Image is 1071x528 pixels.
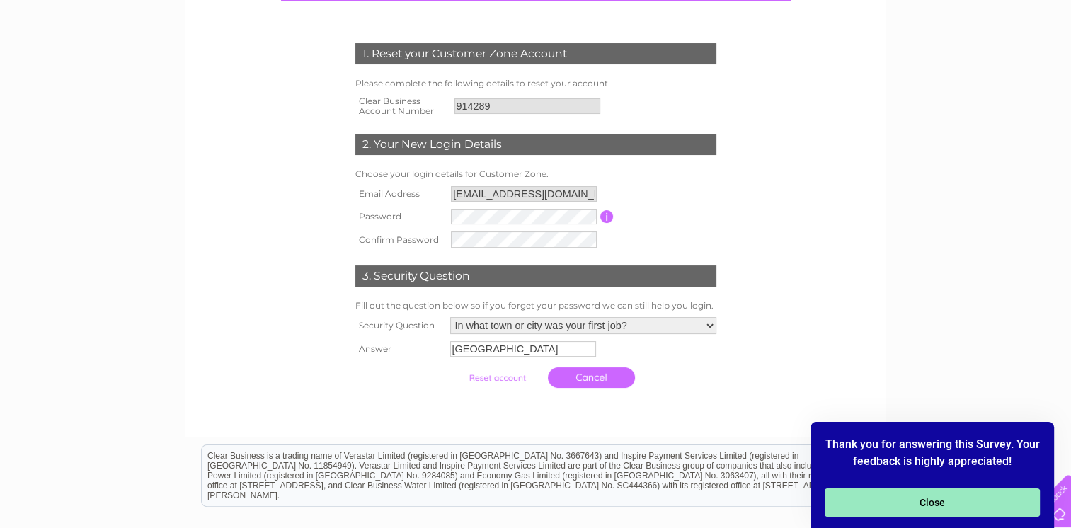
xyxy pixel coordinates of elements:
[355,265,716,287] div: 3. Security Question
[948,60,990,71] a: Telecoms
[355,43,716,64] div: 1. Reset your Customer Zone Account
[352,228,448,251] th: Confirm Password
[548,367,635,388] a: Cancel
[352,205,448,228] th: Password
[352,338,447,360] th: Answer
[352,297,720,314] td: Fill out the question below so if you forget your password we can still help you login.
[825,488,1040,517] button: Close
[873,60,900,71] a: Water
[352,75,720,92] td: Please complete the following details to reset your account.
[355,134,716,155] div: 2. Your New Login Details
[1028,60,1063,71] a: Contact
[352,314,447,338] th: Security Question
[999,60,1019,71] a: Blog
[804,7,902,25] a: 0333 014 3131
[202,8,871,69] div: Clear Business is a trading name of Verastar Limited (registered in [GEOGRAPHIC_DATA] No. 3667643...
[352,92,451,120] th: Clear Business Account Number
[825,433,1040,477] h2: Thank you for answering this Survey. Your feedback is highly appreciated!
[600,210,614,223] input: Information
[908,60,939,71] a: Energy
[352,166,720,183] td: Choose your login details for Customer Zone.
[454,368,541,388] input: Submit
[352,183,448,205] th: Email Address
[38,37,110,80] img: logo.png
